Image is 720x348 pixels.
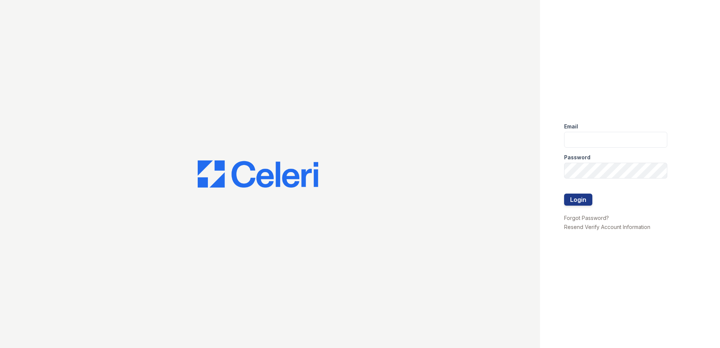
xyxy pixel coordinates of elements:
[564,194,592,206] button: Login
[564,224,650,230] a: Resend Verify Account Information
[198,160,318,188] img: CE_Logo_Blue-a8612792a0a2168367f1c8372b55b34899dd931a85d93a1a3d3e32e68fde9ad4.png
[564,154,590,161] label: Password
[564,123,578,130] label: Email
[564,215,609,221] a: Forgot Password?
